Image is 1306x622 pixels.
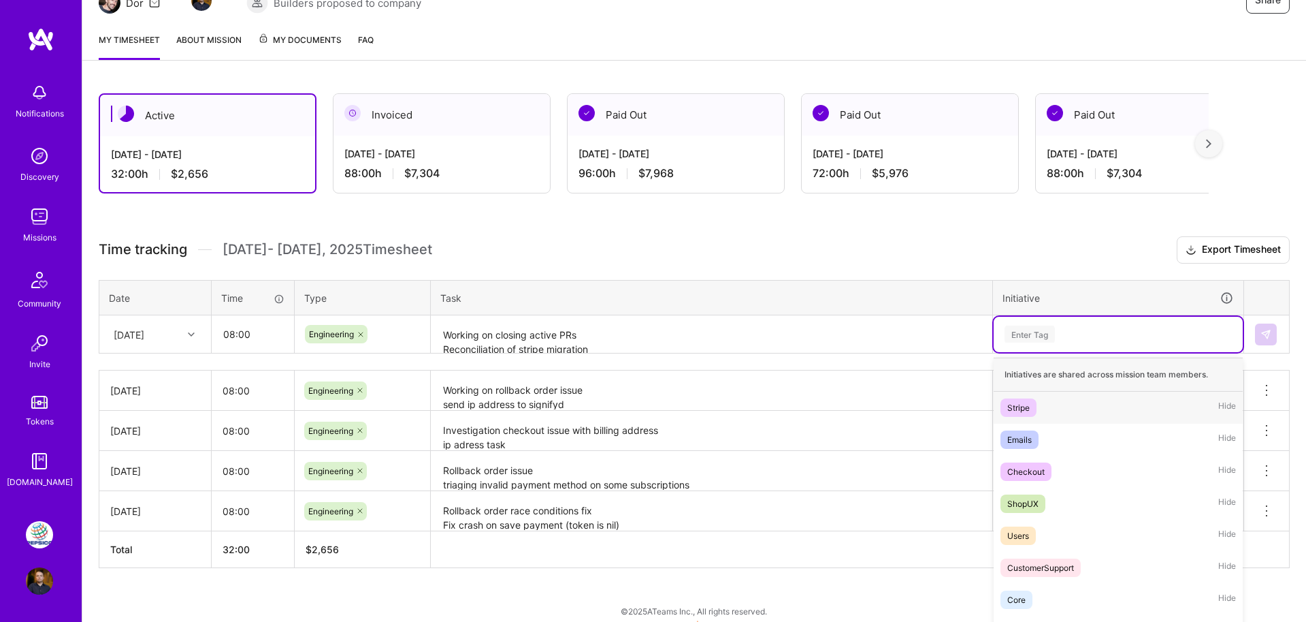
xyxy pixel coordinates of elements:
[308,506,353,516] span: Engineering
[26,79,53,106] img: bell
[1007,561,1074,575] div: CustomerSupport
[1007,497,1039,511] div: ShopUX
[432,493,991,530] textarea: Rollback order race conditions fix Fix crash on save payment (token is nil) Import Stripe Data ca...
[26,414,54,429] div: Tokens
[308,466,353,476] span: Engineering
[99,241,187,258] span: Time tracking
[1107,166,1142,181] span: $7,304
[308,426,353,436] span: Engineering
[26,203,53,230] img: teamwork
[258,33,342,48] span: My Documents
[578,105,595,121] img: Paid Out
[176,33,242,60] a: About Mission
[431,280,993,315] th: Task
[114,327,144,341] div: [DATE]
[404,166,440,181] span: $7,304
[1002,290,1234,306] div: Initiative
[110,384,200,398] div: [DATE]
[118,106,134,122] img: Active
[1007,529,1029,543] div: Users
[1007,401,1030,415] div: Stripe
[432,372,991,409] textarea: Working on rollback order issue send ip address to signifyd code review
[23,264,56,296] img: Community
[212,373,294,409] input: HH:MM
[7,475,73,489] div: [DOMAIN_NAME]
[344,166,539,181] div: 88:00 h
[20,170,59,184] div: Discovery
[99,33,160,60] a: My timesheet
[1007,433,1032,447] div: Emails
[1218,559,1236,577] span: Hide
[31,396,48,409] img: tokens
[1218,399,1236,417] span: Hide
[212,316,293,352] input: HH:MM
[212,413,294,449] input: HH:MM
[1047,146,1241,161] div: [DATE] - [DATE]
[100,95,315,136] div: Active
[1260,329,1271,340] img: Submit
[358,33,374,60] a: FAQ
[258,33,342,60] a: My Documents
[26,330,53,357] img: Invite
[171,167,208,181] span: $2,656
[110,424,200,438] div: [DATE]
[1036,94,1252,136] div: Paid Out
[221,291,284,305] div: Time
[188,331,195,338] i: icon Chevron
[295,280,431,315] th: Type
[212,531,295,568] th: 32:00
[1005,324,1055,345] div: Enter Tag
[1047,166,1241,181] div: 88:00 h
[578,166,773,181] div: 96:00 h
[638,166,674,181] span: $7,968
[1007,465,1045,479] div: Checkout
[432,452,991,490] textarea: Rollback order issue triaging invalid payment method on some subscriptions
[23,230,56,245] div: Missions
[872,166,909,181] span: $5,976
[1047,105,1063,121] img: Paid Out
[308,386,353,396] span: Engineering
[22,567,56,595] a: User Avatar
[1007,593,1026,607] div: Core
[306,544,339,555] span: $ 2,656
[1218,591,1236,609] span: Hide
[432,412,991,450] textarea: Investigation checkout issue with billing address ip adress task rollback order
[16,106,64,121] div: Notifications
[26,448,53,475] img: guide book
[568,94,784,136] div: Paid Out
[1177,236,1290,264] button: Export Timesheet
[813,105,829,121] img: Paid Out
[111,147,304,161] div: [DATE] - [DATE]
[99,280,212,315] th: Date
[1218,463,1236,481] span: Hide
[1206,139,1211,149] img: right
[813,166,1007,181] div: 72:00 h
[212,453,294,489] input: HH:MM
[1186,243,1196,258] i: icon Download
[26,567,53,595] img: User Avatar
[432,317,991,353] textarea: Working on closing active PRs Reconciliation of stripe migration
[1218,527,1236,545] span: Hide
[802,94,1018,136] div: Paid Out
[212,493,294,529] input: HH:MM
[110,504,200,518] div: [DATE]
[22,521,56,548] a: PepsiCo: SodaStream Intl. 2024 AOP
[110,464,200,478] div: [DATE]
[26,142,53,170] img: discovery
[111,167,304,181] div: 32:00 h
[29,357,50,371] div: Invite
[18,296,61,311] div: Community
[344,105,361,121] img: Invoiced
[223,241,432,258] span: [DATE] - [DATE] , 2025 Timesheet
[1218,431,1236,449] span: Hide
[99,531,212,568] th: Total
[333,94,550,136] div: Invoiced
[344,146,539,161] div: [DATE] - [DATE]
[309,329,354,339] span: Engineering
[994,358,1243,392] div: Initiatives are shared across mission team members.
[578,146,773,161] div: [DATE] - [DATE]
[1218,495,1236,513] span: Hide
[26,521,53,548] img: PepsiCo: SodaStream Intl. 2024 AOP
[27,27,54,52] img: logo
[813,146,1007,161] div: [DATE] - [DATE]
